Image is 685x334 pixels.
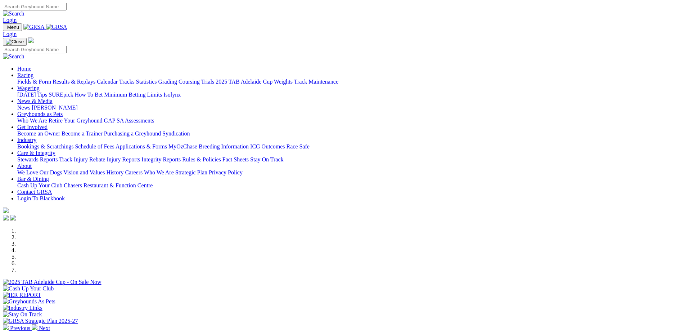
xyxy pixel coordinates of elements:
button: Toggle navigation [3,38,27,46]
img: Search [3,10,24,17]
a: Greyhounds as Pets [17,111,63,117]
a: Weights [274,79,293,85]
div: About [17,169,682,176]
a: Privacy Policy [209,169,243,175]
a: News [17,104,30,111]
a: Race Safe [286,143,309,150]
img: Search [3,53,24,60]
img: GRSA [46,24,67,30]
a: News & Media [17,98,53,104]
a: Minimum Betting Limits [104,92,162,98]
a: Isolynx [163,92,181,98]
a: Grading [158,79,177,85]
div: Greyhounds as Pets [17,117,682,124]
a: Login [3,17,17,23]
a: Applications & Forms [116,143,167,150]
a: SUREpick [49,92,73,98]
a: Care & Integrity [17,150,55,156]
a: Strategic Plan [175,169,207,175]
a: Statistics [136,79,157,85]
a: About [17,163,32,169]
a: ICG Outcomes [250,143,285,150]
div: Racing [17,79,682,85]
a: Rules & Policies [182,156,221,162]
a: [DATE] Tips [17,92,47,98]
a: Stewards Reports [17,156,58,162]
a: Coursing [179,79,200,85]
a: [PERSON_NAME] [32,104,77,111]
img: GRSA [23,24,45,30]
a: Industry [17,137,36,143]
img: facebook.svg [3,215,9,221]
a: Login [3,31,17,37]
a: Integrity Reports [141,156,181,162]
a: Tracks [119,79,135,85]
a: Cash Up Your Club [17,182,62,188]
a: Bar & Dining [17,176,49,182]
div: Bar & Dining [17,182,682,189]
a: Breeding Information [199,143,249,150]
a: 2025 TAB Adelaide Cup [216,79,272,85]
img: Close [6,39,24,45]
img: Industry Links [3,305,42,311]
a: Chasers Restaurant & Function Centre [64,182,153,188]
a: Previous [3,325,32,331]
a: Injury Reports [107,156,140,162]
a: Wagering [17,85,40,91]
img: 2025 TAB Adelaide Cup - On Sale Now [3,279,102,285]
img: IER REPORT [3,292,41,298]
a: Home [17,66,31,72]
a: Contact GRSA [17,189,52,195]
a: Who We Are [144,169,174,175]
div: Get Involved [17,130,682,137]
img: twitter.svg [10,215,16,221]
div: Care & Integrity [17,156,682,163]
div: Wagering [17,92,682,98]
img: chevron-right-pager-white.svg [32,324,37,330]
a: Become a Trainer [62,130,103,137]
button: Toggle navigation [3,23,22,31]
a: MyOzChase [168,143,197,150]
a: Vision and Values [63,169,105,175]
a: Next [32,325,50,331]
div: Industry [17,143,682,150]
a: Purchasing a Greyhound [104,130,161,137]
a: Trials [201,79,214,85]
a: Results & Replays [53,79,95,85]
a: History [106,169,123,175]
span: Next [39,325,50,331]
input: Search [3,3,67,10]
img: GRSA Strategic Plan 2025-27 [3,318,78,324]
a: Calendar [97,79,118,85]
div: News & Media [17,104,682,111]
a: Get Involved [17,124,48,130]
a: Racing [17,72,33,78]
img: Cash Up Your Club [3,285,54,292]
img: logo-grsa-white.png [28,37,34,43]
img: Stay On Track [3,311,42,318]
a: Become an Owner [17,130,60,137]
a: Fact Sheets [222,156,249,162]
img: logo-grsa-white.png [3,208,9,213]
img: chevron-left-pager-white.svg [3,324,9,330]
input: Search [3,46,67,53]
a: Careers [125,169,143,175]
a: Fields & Form [17,79,51,85]
img: Greyhounds As Pets [3,298,55,305]
a: Schedule of Fees [75,143,114,150]
a: Bookings & Scratchings [17,143,73,150]
a: How To Bet [75,92,103,98]
a: Who We Are [17,117,47,124]
a: Retire Your Greyhound [49,117,103,124]
a: Stay On Track [250,156,283,162]
a: Syndication [162,130,190,137]
span: Menu [7,25,19,30]
a: Login To Blackbook [17,195,65,201]
a: GAP SA Assessments [104,117,154,124]
span: Previous [10,325,30,331]
a: Track Maintenance [294,79,338,85]
a: Track Injury Rebate [59,156,105,162]
a: We Love Our Dogs [17,169,62,175]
